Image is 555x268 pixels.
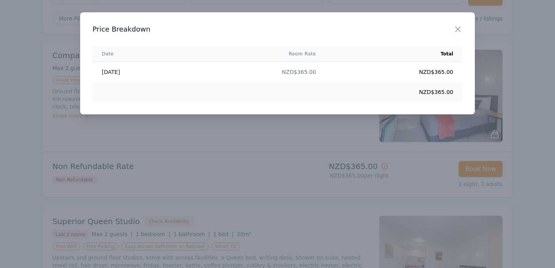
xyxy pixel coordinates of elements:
td: NZD$365.00 [325,62,462,82]
td: NZD$365.00 [188,62,325,82]
td: [DATE] [92,62,188,82]
th: Total [325,46,462,62]
h3: Price Breakdown [92,25,462,34]
th: Date [92,46,188,62]
th: Room Rate [188,46,325,62]
td: NZD$365.00 [325,82,462,102]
